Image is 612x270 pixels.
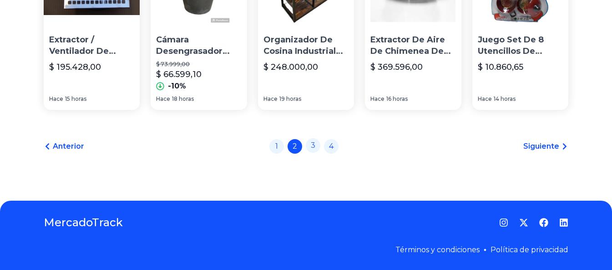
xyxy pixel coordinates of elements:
span: Hace [156,95,170,103]
p: Extractor / Ventilador De 20cm Acero Inoxidable-para Cosina [49,34,134,57]
a: 3 [306,138,320,153]
a: 1 [269,139,284,154]
span: Siguiente [523,141,559,152]
p: $ 195.428,00 [49,61,101,73]
a: MercadoTrack [44,215,123,230]
p: -10% [168,81,186,92]
a: Anterior [44,141,84,152]
a: Siguiente [523,141,568,152]
a: LinkedIn [559,218,568,227]
p: Cámara Desengrasador Cosina 70 L Cónica [156,34,241,57]
a: Facebook [539,218,548,227]
p: $ 369.596,00 [370,61,423,73]
a: Twitter [519,218,528,227]
p: $ 66.599,10 [156,68,202,81]
span: 19 horas [279,95,301,103]
p: Juego Set De 8 Utencillos De Cosina + 3 Años $em [478,34,563,57]
p: Extractor De Aire De Chimenea De Cosina 6 Envio Gratis [370,34,455,57]
p: $ 10.860,65 [478,61,523,73]
a: 4 [324,139,339,154]
a: Política de privacidad [491,245,568,254]
span: Anterior [53,141,84,152]
span: Hace [263,95,278,103]
p: $ 73.999,00 [156,61,241,68]
span: 18 horas [172,95,194,103]
a: Términos y condiciones [395,245,480,254]
span: 15 horas [65,95,86,103]
p: Organizador De Cosina Industrial Jtherreria [263,34,349,57]
span: Hace [478,95,492,103]
span: 14 horas [494,95,516,103]
span: Hace [49,95,63,103]
p: $ 248.000,00 [263,61,318,73]
span: 16 horas [386,95,408,103]
span: Hace [370,95,384,103]
a: Instagram [499,218,508,227]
